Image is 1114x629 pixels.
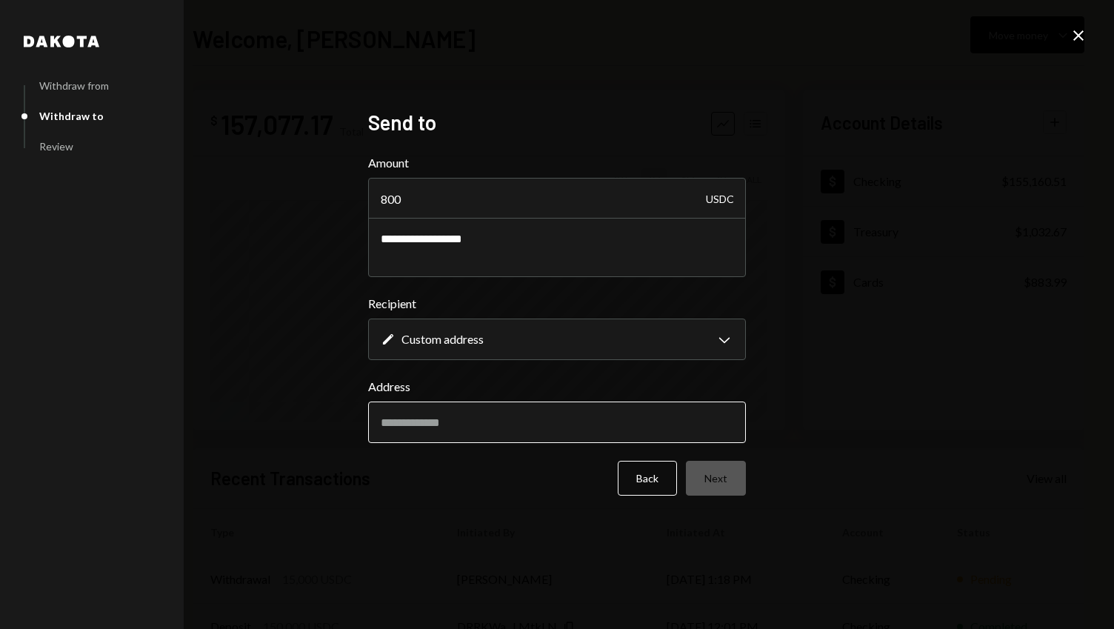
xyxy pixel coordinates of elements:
[368,154,746,172] label: Amount
[368,319,746,360] button: Recipient
[368,378,746,396] label: Address
[39,140,73,153] div: Review
[368,178,746,219] input: Enter amount
[39,79,109,92] div: Withdraw from
[706,178,734,219] div: USDC
[368,108,746,137] h2: Send to
[368,295,746,313] label: Recipient
[39,110,104,122] div: Withdraw to
[618,461,677,496] button: Back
